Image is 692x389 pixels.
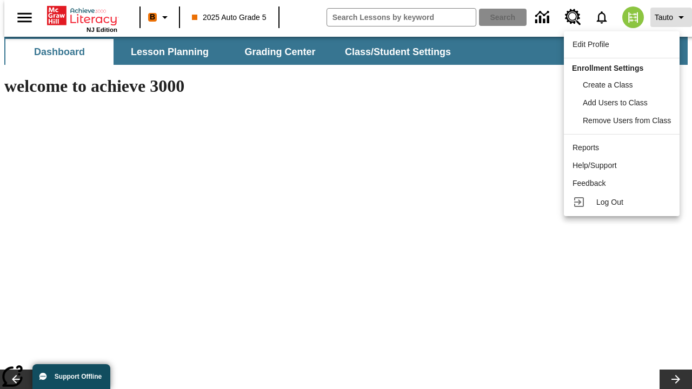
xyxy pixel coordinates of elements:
[583,116,671,125] span: Remove Users from Class
[573,40,609,49] span: Edit Profile
[573,143,599,152] span: Reports
[596,198,623,206] span: Log Out
[583,81,633,89] span: Create a Class
[583,98,648,107] span: Add Users to Class
[573,179,605,187] span: Feedback
[573,161,617,170] span: Help/Support
[572,64,643,72] span: Enrollment Settings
